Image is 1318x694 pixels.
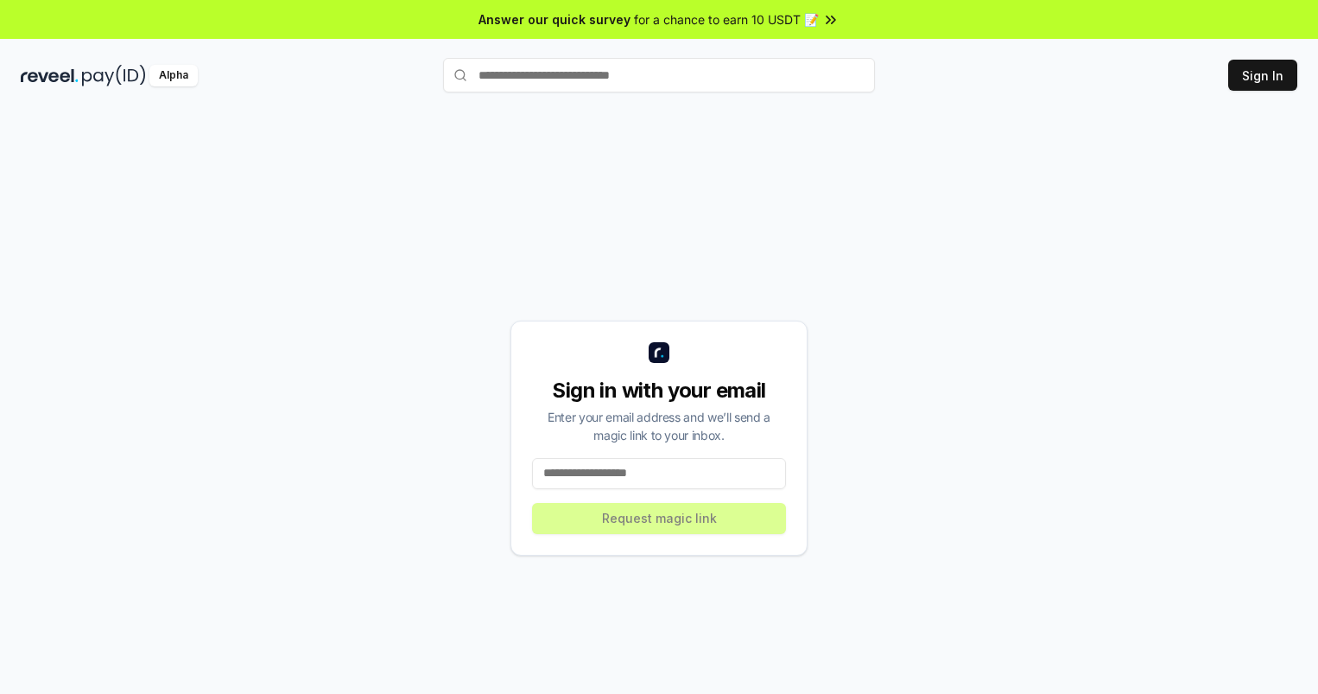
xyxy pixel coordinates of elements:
span: for a chance to earn 10 USDT 📝 [634,10,819,29]
button: Sign In [1228,60,1297,91]
div: Sign in with your email [532,377,786,404]
span: Answer our quick survey [478,10,630,29]
div: Enter your email address and we’ll send a magic link to your inbox. [532,408,786,444]
img: logo_small [649,342,669,363]
div: Alpha [149,65,198,86]
img: reveel_dark [21,65,79,86]
img: pay_id [82,65,146,86]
